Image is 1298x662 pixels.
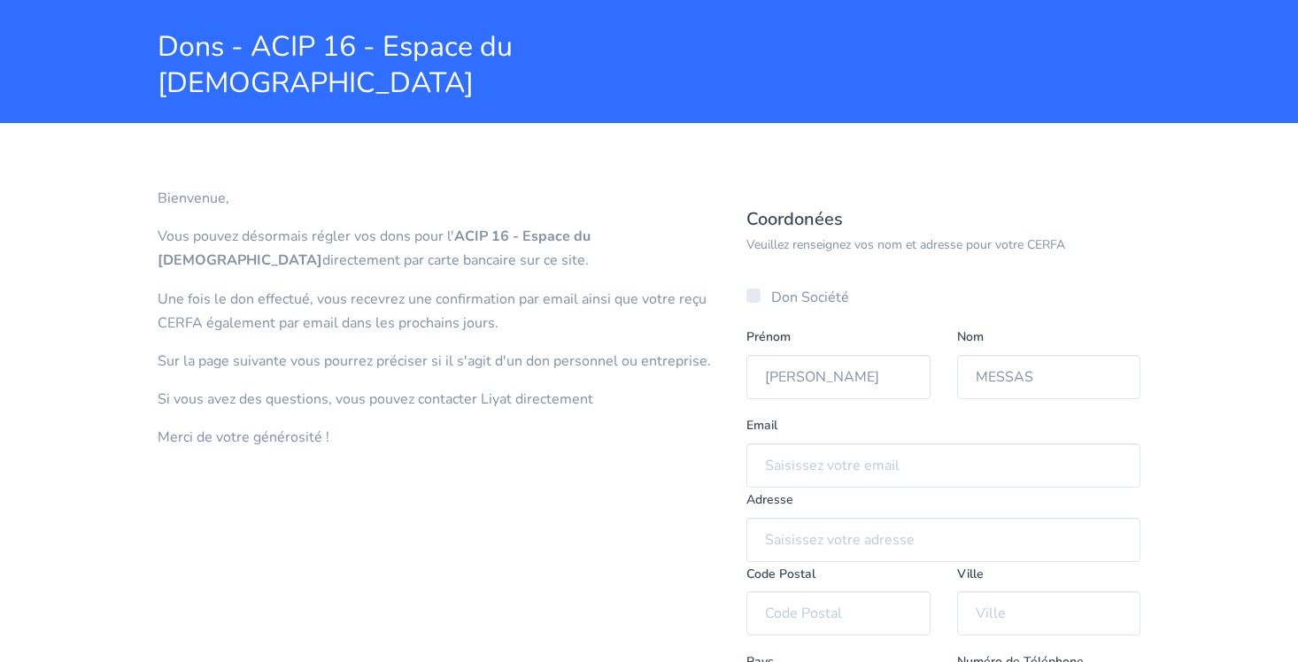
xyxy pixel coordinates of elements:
p: Sur la page suivante vous pourrez préciser si il s'agit d'un don personnel ou entreprise. [158,350,720,373]
p: Si vous avez des questions, vous pouvez contacter Liyat directement [158,388,720,412]
label: Email [746,415,777,436]
input: Prénom [746,355,931,399]
p: Une fois le don effectué, vous recevrez une confirmation par email ainsi que votre reçu CERFA éga... [158,288,720,335]
input: Ville [957,591,1141,635]
input: Saisissez votre email [746,443,1140,488]
h5: Coordonées [746,208,1140,231]
label: Adresse [746,489,793,511]
p: Bienvenue, [158,187,720,211]
label: Prénom [746,327,791,348]
label: Code Postal [746,564,815,585]
p: Merci de votre générosité ! [158,426,720,450]
p: Veuillez renseignez vos nom et adresse pour votre CERFA [746,235,1140,256]
label: Ville [957,564,984,585]
input: Nom [957,355,1141,399]
input: Code Postal [746,591,931,635]
label: Nom [957,327,984,348]
input: Saisissez votre adresse [746,518,1140,562]
p: Vous pouvez désormais régler vos dons pour l' directement par carte bancaire sur ce site. [158,225,720,273]
span: Dons - ACIP 16 - Espace du [DEMOGRAPHIC_DATA] [158,28,804,102]
label: Don Société [771,284,849,311]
